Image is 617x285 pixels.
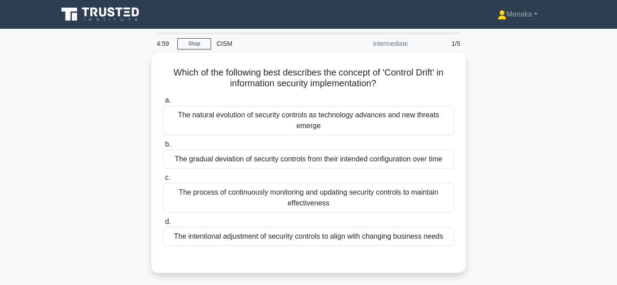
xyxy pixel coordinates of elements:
[163,183,454,213] div: The process of continuously monitoring and updating security controls to maintain effectiveness
[211,35,335,53] div: CISM
[163,227,454,246] div: The intentional adjustment of security controls to align with changing business needs
[413,35,466,53] div: 1/5
[165,140,171,148] span: b.
[177,38,211,49] a: Stop
[163,106,454,135] div: The natural evolution of security controls as technology advances and new threats emerge
[165,96,171,104] span: a.
[335,35,413,53] div: Intermediate
[165,174,170,181] span: c.
[163,150,454,169] div: The gradual deviation of security controls from their intended configuration over time
[151,35,177,53] div: 4:59
[165,218,171,225] span: d.
[162,67,455,89] h5: Which of the following best describes the concept of 'Control Drift' in information security impl...
[476,5,559,23] a: Menaka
